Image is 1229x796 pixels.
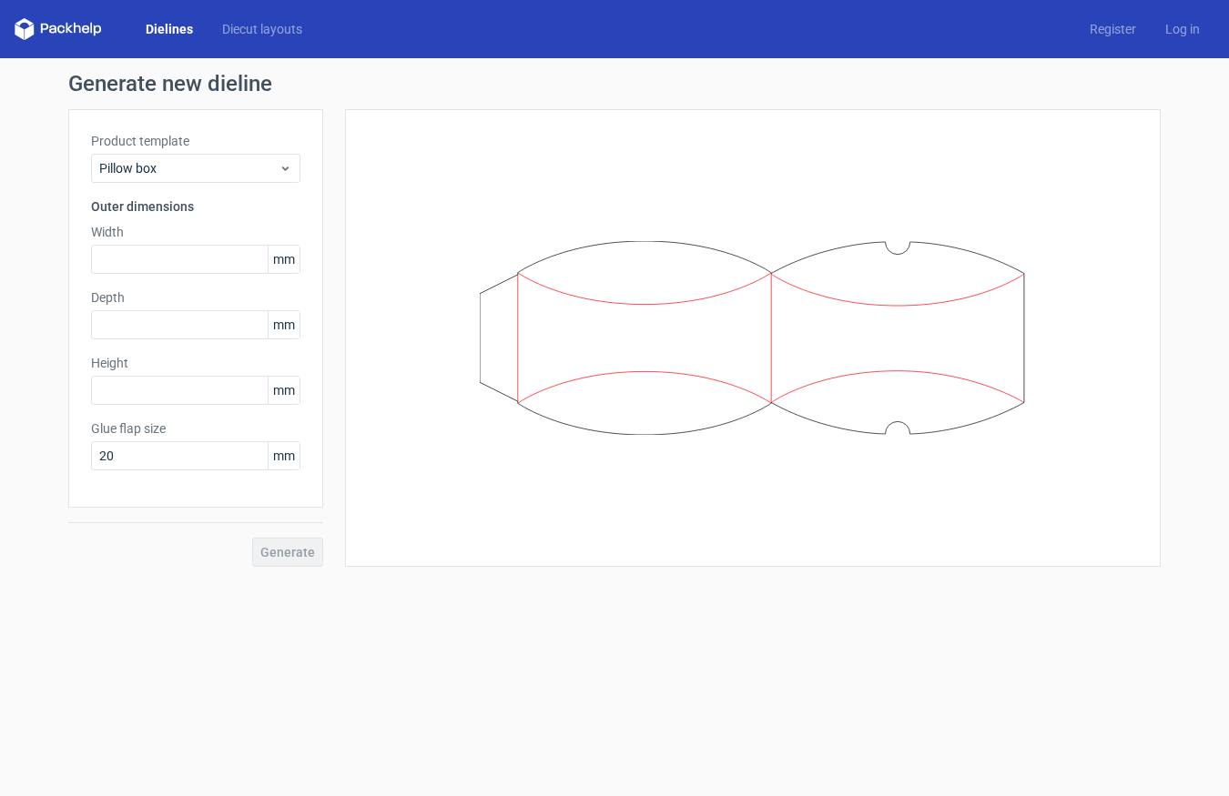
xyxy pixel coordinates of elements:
[131,20,208,38] a: Dielines
[208,20,317,38] a: Diecut layouts
[1075,20,1151,38] a: Register
[91,223,300,241] label: Width
[91,354,300,372] label: Height
[268,442,300,469] span: mm
[91,419,300,438] label: Glue flap size
[268,377,300,404] span: mm
[68,73,1161,95] h1: Generate new dieline
[91,288,300,307] label: Depth
[1151,20,1214,38] a: Log in
[99,159,279,177] span: Pillow box
[268,246,300,273] span: mm
[91,197,300,216] h3: Outer dimensions
[268,311,300,338] span: mm
[91,132,300,150] label: Product template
